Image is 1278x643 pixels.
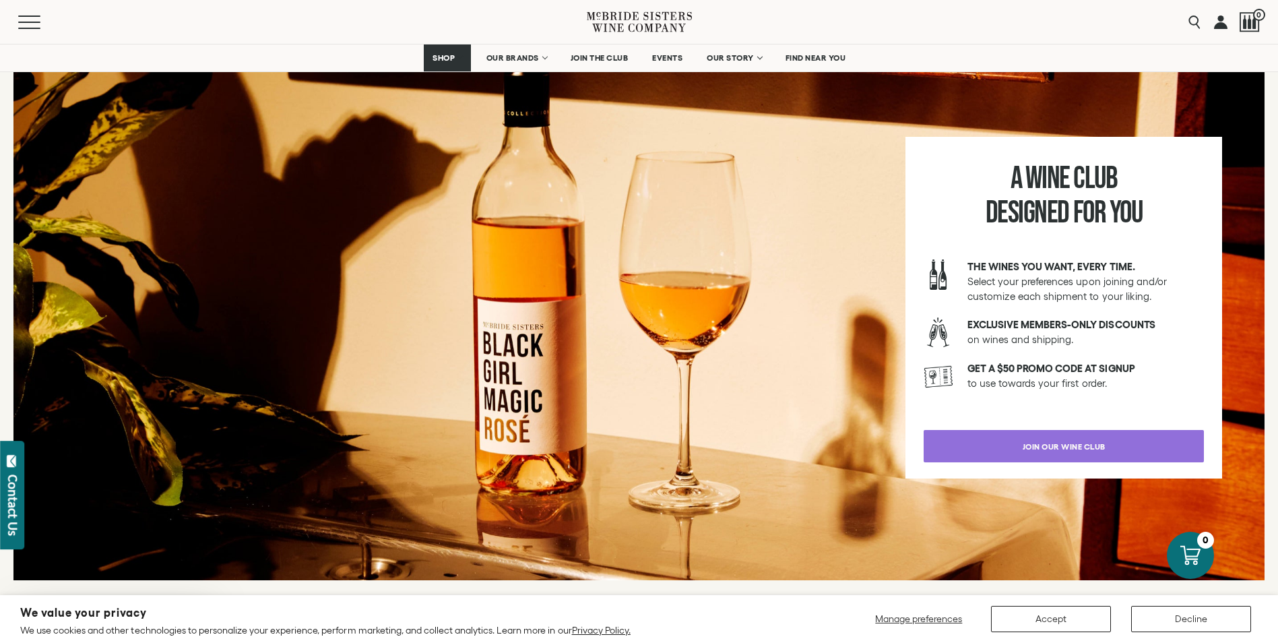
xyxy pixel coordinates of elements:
span: Club [1073,160,1117,197]
p: We use cookies and other technologies to personalize your experience, perform marketing, and coll... [20,624,631,636]
span: JOIN THE CLUB [571,53,629,63]
span: for [1073,195,1106,232]
span: join our wine club [999,433,1129,460]
span: Designed [986,195,1069,232]
a: SHOP [424,44,471,71]
span: SHOP [433,53,455,63]
span: OUR STORY [707,53,754,63]
button: Manage preferences [867,606,971,632]
button: Accept [991,606,1111,632]
p: on wines and shipping. [967,317,1204,347]
a: FIND NEAR YOU [777,44,855,71]
a: join our wine club [924,430,1204,462]
span: Manage preferences [875,613,962,624]
p: Select your preferences upon joining and/or customize each shipment to your liking. [967,259,1204,304]
span: A [1011,160,1022,197]
span: FIND NEAR YOU [786,53,846,63]
a: OUR BRANDS [478,44,555,71]
a: Privacy Policy. [572,625,631,636]
a: EVENTS [643,44,691,71]
span: You [1110,195,1143,232]
a: JOIN THE CLUB [562,44,637,71]
a: OUR STORY [698,44,770,71]
h2: We value your privacy [20,607,631,619]
div: 0 [1197,532,1214,549]
span: 0 [1253,9,1265,21]
span: OUR BRANDS [486,53,539,63]
button: Mobile Menu Trigger [18,16,67,29]
button: Decline [1131,606,1251,632]
span: EVENTS [652,53,682,63]
div: Contact Us [6,474,20,536]
p: to use towards your first order. [967,361,1204,391]
span: Wine [1025,160,1070,197]
strong: Exclusive members-only discounts [967,319,1155,330]
strong: GET A $50 PROMO CODE AT SIGNUP [967,363,1135,374]
strong: The wines you want, every time. [967,261,1135,272]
